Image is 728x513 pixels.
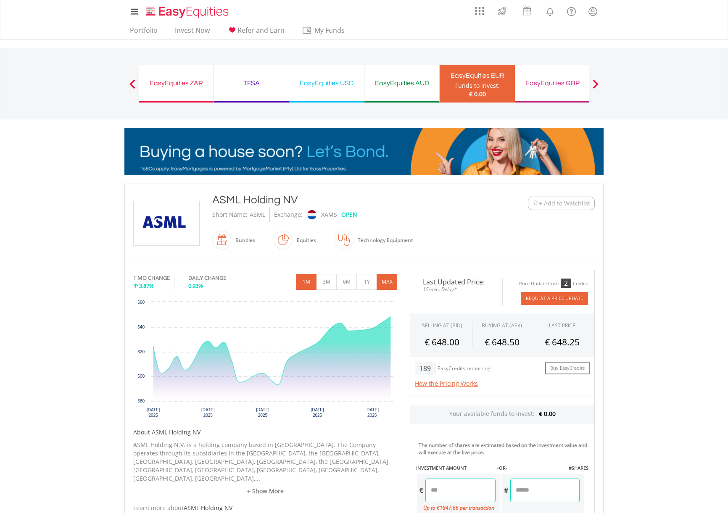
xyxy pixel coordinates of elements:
div: EasyEquities ZAR [144,77,208,89]
span: 0.93% [188,282,203,289]
a: Vouchers [514,2,539,18]
span: € 0.00 [539,410,556,418]
button: Next [587,84,604,92]
div: Technology Equipment [353,230,413,250]
span: BUYING AT (ASK) [482,322,522,329]
div: EasyEquities AUD [369,77,434,89]
div: TFSA [219,77,284,89]
button: Request A Price Update [521,292,588,305]
div: ASML [250,208,265,222]
span: My Funds [302,25,357,36]
img: EasyMortage Promotion Banner [124,128,604,175]
button: Watchlist + Add to Watchlist [528,197,595,210]
img: Watchlist [533,200,539,206]
div: 1 MO CHANGE [133,274,170,282]
img: xams.png [307,210,317,219]
div: Learn more about [133,504,397,512]
span: ASML Holding NV [184,504,232,512]
div: Bundles [231,230,255,250]
svg: Interactive chart [133,298,397,424]
button: Previous [124,84,141,92]
label: -OR- [497,465,507,471]
span: € 648.50 [485,336,520,348]
div: LAST PRICE [549,322,575,329]
text: [DATE] 2025 [201,408,215,418]
span: € 0.00 [469,90,486,98]
div: OPEN [341,208,357,222]
img: EQU.NL.ASML.png [135,201,198,245]
img: vouchers-v2.svg [520,4,534,18]
text: 660 [137,300,145,305]
img: EasyEquities_Logo.png [144,5,232,19]
div: Your available funds to invest: [410,405,594,424]
button: 1Y [356,274,377,290]
div: EasyCredits remaining [438,366,491,373]
div: Equities [293,230,316,250]
div: The number of shares are estimated based on the investment value and will execute at the live price. [419,442,591,456]
img: thrive-v2.svg [495,4,509,18]
button: 6M [336,274,357,290]
div: EasyEquities USD [294,77,359,89]
span: € 648.00 [425,336,459,348]
div: ASML Holding NV [212,192,476,208]
span: € 648.25 [545,336,580,348]
label: INVESTMENT AMOUNT [416,465,467,471]
span: 3.87% [139,282,154,289]
a: Home page [142,2,232,19]
div: € [417,479,425,502]
h5: About ASML Holding NV [133,428,397,437]
div: Funds to invest: [455,82,500,90]
a: FAQ's and Support [561,2,582,19]
a: My Profile [582,2,604,21]
div: Short Name: [212,208,248,222]
text: 580 [137,399,145,403]
div: 189 [415,362,435,375]
div: Credits [573,281,588,287]
a: Invest Now [171,26,213,39]
text: [DATE] 2025 [256,408,269,418]
text: 600 [137,374,145,379]
label: #SHARES [569,465,588,471]
button: 3M [316,274,337,290]
div: XAMS [321,208,337,222]
div: SELLING AT (BID) [422,322,462,329]
div: Price Update Cost: [519,281,559,287]
p: ASML Holding N.V. is a holding company based in [GEOGRAPHIC_DATA]. The Company operates through i... [133,441,397,483]
a: Refer and Earn [224,26,288,39]
span: 15-min. Delay* [417,285,496,293]
a: AppsGrid [470,2,490,16]
a: + Show More [133,487,397,495]
img: grid-menu-icon.svg [475,6,484,16]
a: Notifications [539,2,561,19]
a: How the Pricing Works [415,379,478,387]
text: [DATE] 2025 [311,408,324,418]
div: EasyEquities EUR [445,70,510,82]
div: # [501,479,510,502]
button: MAX [377,274,397,290]
span: + Add to Watchlist [539,199,590,208]
div: Exchange: [274,208,303,222]
span: Refer and Earn [237,26,285,35]
span: Last Updated Price: [417,279,496,285]
a: Portfolio [127,26,161,39]
div: DAILY CHANGE [188,274,254,282]
div: Chart. Highcharts interactive chart. [133,298,397,424]
button: 1M [296,274,317,290]
a: Buy EasyCredits [545,362,590,375]
text: [DATE] 2025 [147,408,160,418]
div: 2 [561,279,571,288]
div: EasyEquities GBP [520,77,585,89]
text: 640 [137,325,145,329]
text: 620 [137,350,145,354]
text: [DATE] 2025 [365,408,379,418]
